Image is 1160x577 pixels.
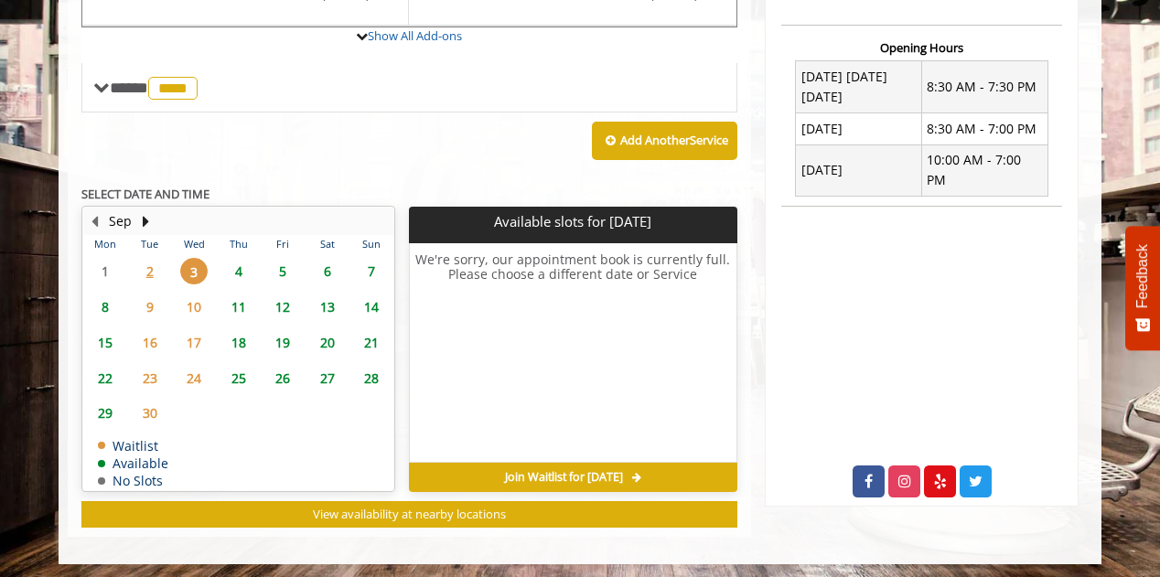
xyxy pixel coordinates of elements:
[305,289,349,325] td: Select day13
[136,400,164,426] span: 30
[216,360,260,396] td: Select day25
[136,365,164,391] span: 23
[81,186,209,202] b: SELECT DATE AND TIME
[349,289,394,325] td: Select day14
[505,470,623,485] span: Join Waitlist for [DATE]
[305,254,349,290] td: Select day6
[127,254,171,290] td: Select day2
[410,252,736,455] h6: We're sorry, our appointment book is currently full. Please choose a different date or Service
[314,329,341,356] span: 20
[358,329,385,356] span: 21
[225,294,252,320] span: 11
[921,144,1047,197] td: 10:00 AM - 7:00 PM
[269,329,296,356] span: 19
[83,360,127,396] td: Select day22
[314,258,341,284] span: 6
[98,456,168,470] td: Available
[592,122,737,160] button: Add AnotherService
[358,365,385,391] span: 28
[216,254,260,290] td: Select day4
[269,365,296,391] span: 26
[921,113,1047,144] td: 8:30 AM - 7:00 PM
[261,254,305,290] td: Select day5
[91,365,119,391] span: 22
[349,360,394,396] td: Select day28
[91,329,119,356] span: 15
[172,254,216,290] td: Select day3
[81,501,737,528] button: View availability at nearby locations
[358,258,385,284] span: 7
[225,365,252,391] span: 25
[261,289,305,325] td: Select day12
[1134,244,1151,308] span: Feedback
[781,41,1062,54] h3: Opening Hours
[180,329,208,356] span: 17
[127,325,171,360] td: Select day16
[1125,226,1160,350] button: Feedback - Show survey
[305,235,349,253] th: Sat
[305,360,349,396] td: Select day27
[416,214,729,230] p: Available slots for [DATE]
[368,27,462,44] a: Show All Add-ons
[127,235,171,253] th: Tue
[180,258,208,284] span: 3
[269,258,296,284] span: 5
[796,61,922,113] td: [DATE] [DATE] [DATE]
[216,235,260,253] th: Thu
[349,325,394,360] td: Select day21
[620,132,728,148] b: Add Another Service
[172,360,216,396] td: Select day24
[349,235,394,253] th: Sun
[796,113,922,144] td: [DATE]
[136,329,164,356] span: 16
[138,211,153,231] button: Next Month
[349,254,394,290] td: Select day7
[98,439,168,453] td: Waitlist
[921,61,1047,113] td: 8:30 AM - 7:30 PM
[225,329,252,356] span: 18
[91,400,119,426] span: 29
[180,365,208,391] span: 24
[83,325,127,360] td: Select day15
[269,294,296,320] span: 12
[261,325,305,360] td: Select day19
[180,294,208,320] span: 10
[83,396,127,432] td: Select day29
[261,360,305,396] td: Select day26
[127,360,171,396] td: Select day23
[314,294,341,320] span: 13
[358,294,385,320] span: 14
[172,325,216,360] td: Select day17
[225,258,252,284] span: 4
[127,289,171,325] td: Select day9
[216,289,260,325] td: Select day11
[127,396,171,432] td: Select day30
[109,211,132,231] button: Sep
[98,474,168,487] td: No Slots
[313,506,506,522] span: View availability at nearby locations
[172,289,216,325] td: Select day10
[136,258,164,284] span: 2
[314,365,341,391] span: 27
[87,211,102,231] button: Previous Month
[136,294,164,320] span: 9
[83,235,127,253] th: Mon
[91,294,119,320] span: 8
[261,235,305,253] th: Fri
[83,289,127,325] td: Select day8
[305,325,349,360] td: Select day20
[172,235,216,253] th: Wed
[796,144,922,197] td: [DATE]
[216,325,260,360] td: Select day18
